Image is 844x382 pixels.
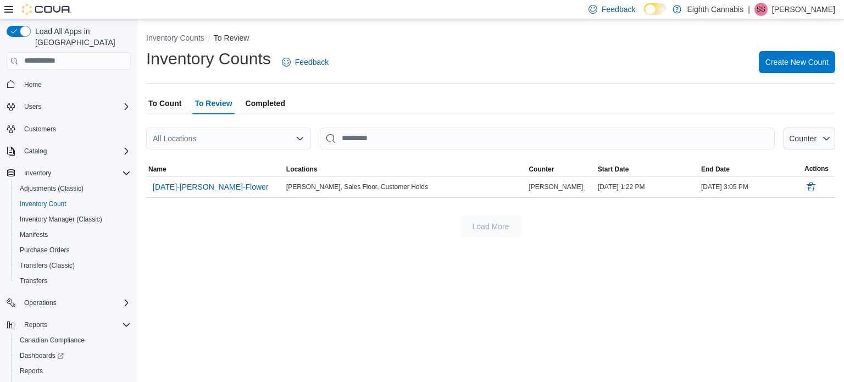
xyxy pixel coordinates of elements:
span: Feedback [295,57,329,68]
span: Operations [20,296,131,309]
button: Inventory Counts [146,34,204,42]
p: Eighth Cannabis [687,3,743,16]
span: Manifests [20,230,48,239]
span: End Date [701,165,730,174]
span: Operations [24,298,57,307]
button: Open list of options [296,134,304,143]
button: Reports [2,317,135,333]
button: Home [2,76,135,92]
button: Transfers (Classic) [11,258,135,273]
span: Inventory Count [20,200,66,208]
span: Locations [286,165,318,174]
span: Dashboards [20,351,64,360]
a: Dashboards [11,348,135,363]
a: Inventory Count [15,197,71,211]
button: Adjustments (Classic) [11,181,135,196]
span: Counter [789,134,817,143]
input: This is a search bar. After typing your query, hit enter to filter the results lower in the page. [320,128,775,150]
a: Transfers [15,274,52,287]
div: [DATE] 3:05 PM [699,180,802,193]
a: Home [20,78,46,91]
a: Feedback [277,51,333,73]
button: Inventory Manager (Classic) [11,212,135,227]
span: Manifests [15,228,131,241]
button: Counter [526,163,595,176]
button: Catalog [20,145,51,158]
span: Load More [473,221,509,232]
span: Home [24,80,42,89]
button: Inventory Count [11,196,135,212]
span: Canadian Compliance [15,334,131,347]
span: Inventory Count [15,197,131,211]
span: Transfers (Classic) [20,261,75,270]
button: Catalog [2,143,135,159]
span: Reports [24,320,47,329]
span: Create New Count [765,57,829,68]
span: Reports [20,367,43,375]
span: Purchase Orders [15,243,131,257]
button: [DATE]-[PERSON_NAME]-Flower [148,179,273,195]
span: Name [148,165,166,174]
span: Home [20,77,131,91]
span: Catalog [24,147,47,156]
span: Transfers [15,274,131,287]
nav: An example of EuiBreadcrumbs [146,32,835,46]
span: Reports [20,318,131,331]
a: Adjustments (Classic) [15,182,88,195]
span: Adjustments (Classic) [15,182,131,195]
button: Transfers [11,273,135,289]
span: Completed [246,92,285,114]
a: Manifests [15,228,52,241]
span: Transfers (Classic) [15,259,131,272]
button: End Date [699,163,802,176]
span: Feedback [602,4,635,15]
button: Manifests [11,227,135,242]
a: Reports [15,364,47,378]
a: Purchase Orders [15,243,74,257]
span: Actions [804,164,829,173]
a: Canadian Compliance [15,334,89,347]
button: Users [2,99,135,114]
span: Catalog [20,145,131,158]
button: Reports [11,363,135,379]
button: To Review [214,34,249,42]
span: Inventory Manager (Classic) [20,215,102,224]
span: Inventory Manager (Classic) [15,213,131,226]
button: Operations [2,295,135,311]
span: Customers [20,122,131,136]
span: Dashboards [15,349,131,362]
span: Inventory [24,169,51,178]
span: Counter [529,165,554,174]
span: Purchase Orders [20,246,70,254]
span: Start Date [598,165,629,174]
a: Dashboards [15,349,68,362]
button: Counter [784,128,835,150]
button: Canadian Compliance [11,333,135,348]
button: Inventory [20,167,55,180]
button: Users [20,100,46,113]
span: Transfers [20,276,47,285]
button: Customers [2,121,135,137]
div: Shari Smiley [754,3,768,16]
span: Load All Apps in [GEOGRAPHIC_DATA] [31,26,131,48]
div: [DATE] 1:22 PM [596,180,699,193]
button: Operations [20,296,61,309]
span: To Count [148,92,181,114]
input: Dark Mode [644,3,667,15]
span: To Review [195,92,232,114]
button: Delete [804,180,818,193]
button: Start Date [596,163,699,176]
span: Customers [24,125,56,134]
a: Customers [20,123,60,136]
span: Adjustments (Classic) [20,184,84,193]
button: Inventory [2,165,135,181]
h1: Inventory Counts [146,48,271,70]
button: Name [146,163,284,176]
span: [PERSON_NAME] [529,182,583,191]
span: Inventory [20,167,131,180]
img: Cova [22,4,71,15]
span: Canadian Compliance [20,336,85,345]
div: [PERSON_NAME], Sales Floor, Customer Holds [284,180,527,193]
span: [DATE]-[PERSON_NAME]-Flower [153,181,269,192]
